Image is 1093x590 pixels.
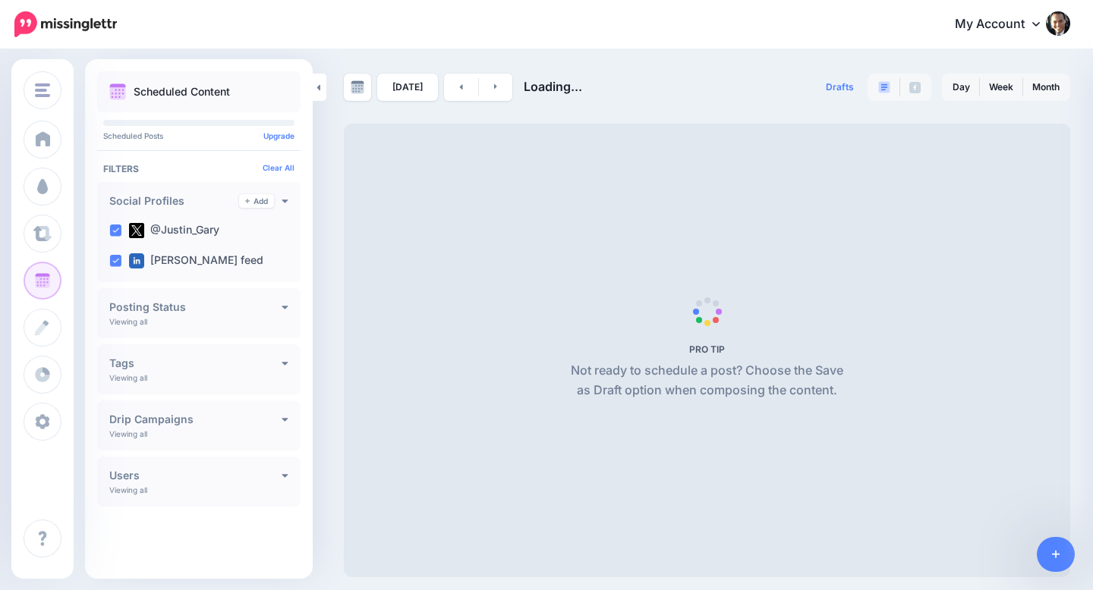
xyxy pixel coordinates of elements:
[14,11,117,37] img: Missinglettr
[980,75,1022,99] a: Week
[909,82,921,93] img: facebook-grey-square.png
[134,86,230,97] p: Scheduled Content
[940,6,1070,43] a: My Account
[109,414,282,425] h4: Drip Campaigns
[129,253,144,268] img: linkedin-square.png
[351,80,364,94] img: calendar-grey-darker.png
[103,132,295,140] p: Scheduled Posts
[817,74,863,101] a: Drafts
[109,317,147,326] p: Viewing all
[263,131,295,140] a: Upgrade
[943,75,979,99] a: Day
[109,83,126,100] img: calendar.png
[263,163,295,172] a: Clear All
[35,83,50,97] img: menu.png
[565,361,849,400] p: Not ready to schedule a post? Choose the Save as Draft option when composing the content.
[1023,75,1069,99] a: Month
[826,83,854,92] span: Drafts
[239,194,274,208] a: Add
[129,223,144,238] img: twitter-square.png
[109,485,147,494] p: Viewing all
[878,81,890,93] img: paragraph-boxed.png
[129,253,263,268] label: [PERSON_NAME] feed
[109,196,239,206] h4: Social Profiles
[109,302,282,312] h4: Posting Status
[109,358,282,369] h4: Tags
[129,223,219,238] label: @Justin_Gary
[109,429,147,438] p: Viewing all
[377,74,438,101] a: [DATE]
[103,163,295,174] h4: Filters
[109,470,282,481] h4: Users
[524,79,582,94] span: Loading...
[565,344,849,355] h5: PRO TIP
[109,373,147,382] p: Viewing all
